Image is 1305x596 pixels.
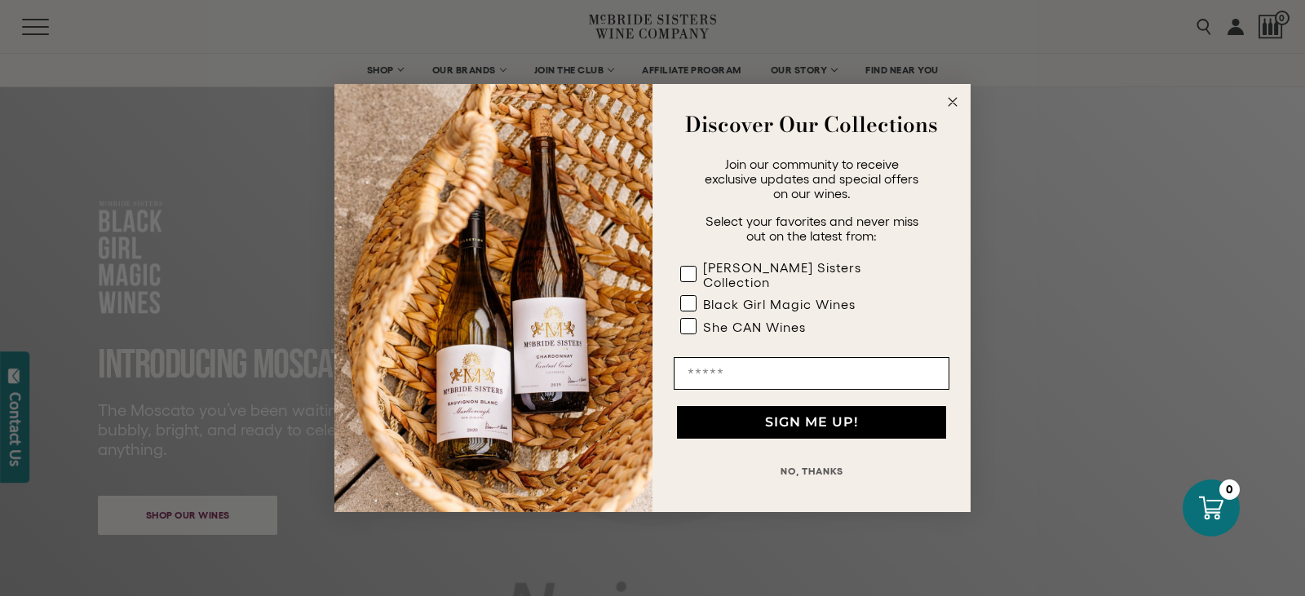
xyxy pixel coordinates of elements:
strong: Discover Our Collections [685,108,938,140]
span: Select your favorites and never miss out on the latest from: [706,214,918,243]
div: [PERSON_NAME] Sisters Collection [703,260,917,289]
span: Join our community to receive exclusive updates and special offers on our wines. [705,157,918,201]
button: NO, THANKS [674,455,949,488]
input: Email [674,357,949,390]
button: Close dialog [943,92,962,112]
div: She CAN Wines [703,320,806,334]
div: 0 [1219,479,1240,500]
button: SIGN ME UP! [677,406,946,439]
img: 42653730-7e35-4af7-a99d-12bf478283cf.jpeg [334,84,652,512]
div: Black Girl Magic Wines [703,297,856,311]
